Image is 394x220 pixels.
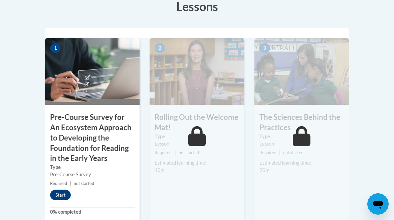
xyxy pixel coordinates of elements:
[259,159,344,167] div: Estimated learning time:
[155,167,165,173] span: 10m
[254,38,349,105] img: Course Image
[50,208,135,216] label: 0% completed
[259,167,269,173] span: 20m
[155,159,239,167] div: Estimated learning time:
[50,43,61,53] span: 1
[155,140,239,148] div: Lesson
[259,140,344,148] div: Lesson
[155,150,172,155] span: Required
[50,164,135,171] label: Type
[259,43,270,53] span: 3
[367,193,389,215] iframe: Button to launch messaging window
[50,181,67,186] span: Required
[50,190,71,200] button: Start
[254,112,349,133] h3: The Sciences Behind the Practices
[45,38,140,105] img: Course Image
[175,150,176,155] span: |
[259,150,276,155] span: Required
[283,150,304,155] span: not started
[259,133,344,140] label: Type
[70,181,71,186] span: |
[150,38,244,105] img: Course Image
[50,171,135,178] div: Pre-Course Survey
[155,133,239,140] label: Type
[179,150,199,155] span: not started
[150,112,244,133] h3: Rolling Out the Welcome Mat!
[279,150,280,155] span: |
[45,112,140,164] h3: Pre-Course Survey for An Ecosystem Approach to Developing the Foundation for Reading in the Early...
[74,181,94,186] span: not started
[155,43,165,53] span: 2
